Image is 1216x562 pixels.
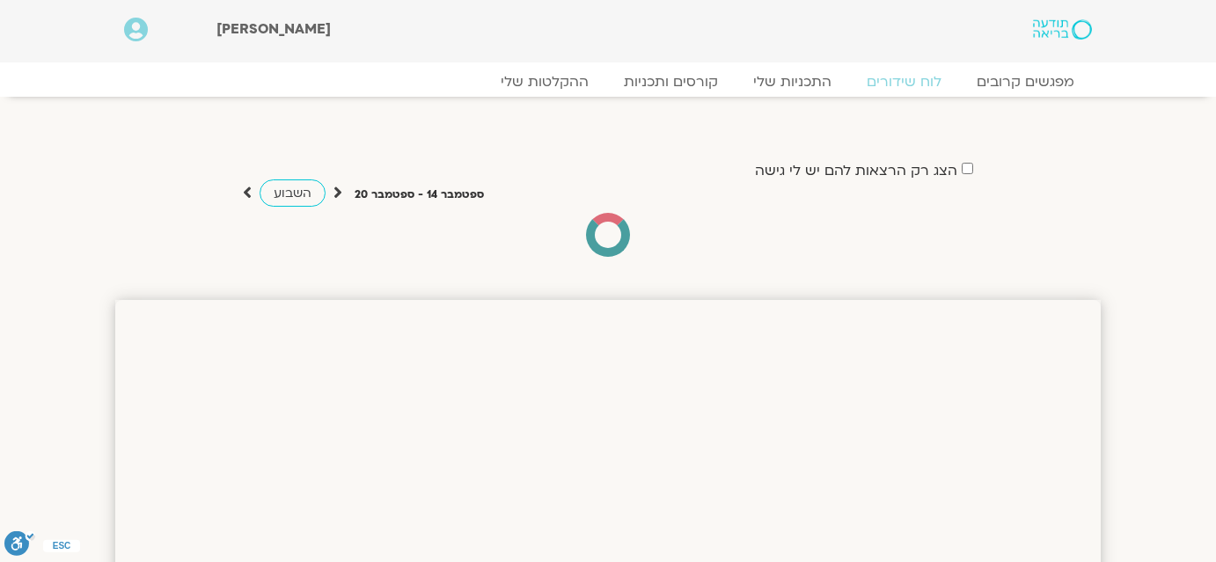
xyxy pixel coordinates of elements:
[355,186,484,204] p: ספטמבר 14 - ספטמבר 20
[124,73,1092,91] nav: Menu
[216,19,331,39] span: [PERSON_NAME]
[606,73,736,91] a: קורסים ותכניות
[260,179,326,207] a: השבוע
[959,73,1092,91] a: מפגשים קרובים
[483,73,606,91] a: ההקלטות שלי
[736,73,849,91] a: התכניות שלי
[849,73,959,91] a: לוח שידורים
[755,163,957,179] label: הצג רק הרצאות להם יש לי גישה
[274,185,311,201] span: השבוע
